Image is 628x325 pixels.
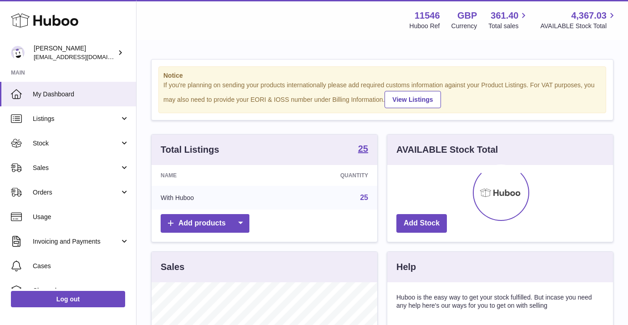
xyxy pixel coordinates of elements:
[152,165,271,186] th: Name
[152,186,271,210] td: With Huboo
[451,22,477,30] div: Currency
[161,144,219,156] h3: Total Listings
[415,10,440,22] strong: 11546
[410,22,440,30] div: Huboo Ref
[396,261,416,273] h3: Help
[33,237,120,246] span: Invoicing and Payments
[11,46,25,60] img: Info@stpalo.com
[33,90,129,99] span: My Dashboard
[488,22,529,30] span: Total sales
[33,286,129,295] span: Channels
[33,213,129,221] span: Usage
[161,261,184,273] h3: Sales
[540,10,617,30] a: 4,367.03 AVAILABLE Stock Total
[360,194,368,201] a: 25
[33,262,129,270] span: Cases
[396,214,447,233] a: Add Stock
[540,22,617,30] span: AVAILABLE Stock Total
[385,91,441,108] a: View Listings
[33,139,120,148] span: Stock
[491,10,518,22] span: 361.40
[163,71,601,80] strong: Notice
[358,144,368,153] strong: 25
[33,115,120,123] span: Listings
[396,293,604,310] p: Huboo is the easy way to get your stock fulfilled. But incase you need any help here's our ways f...
[457,10,477,22] strong: GBP
[163,81,601,108] div: If you're planning on sending your products internationally please add required customs informati...
[11,291,125,307] a: Log out
[571,10,607,22] span: 4,367.03
[271,165,377,186] th: Quantity
[33,188,120,197] span: Orders
[34,53,134,60] span: [EMAIL_ADDRESS][DOMAIN_NAME]
[488,10,529,30] a: 361.40 Total sales
[161,214,249,233] a: Add products
[33,164,120,172] span: Sales
[396,144,498,156] h3: AVAILABLE Stock Total
[358,144,368,155] a: 25
[34,44,116,61] div: [PERSON_NAME]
